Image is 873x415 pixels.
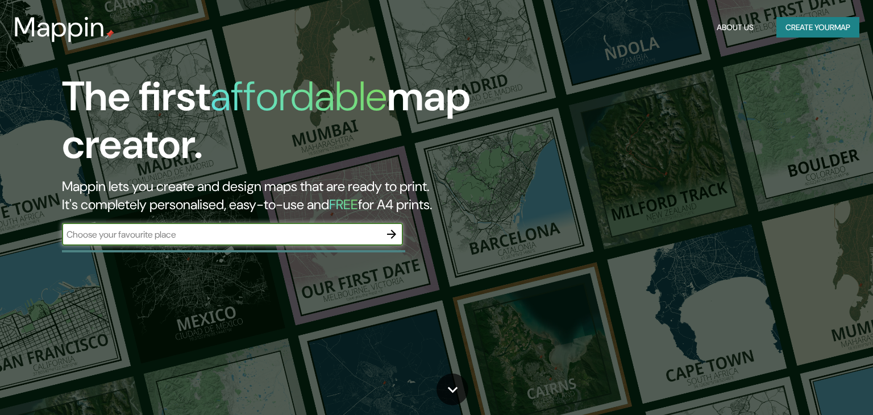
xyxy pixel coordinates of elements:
[210,70,387,123] h1: affordable
[329,196,358,213] h5: FREE
[62,177,498,214] h2: Mappin lets you create and design maps that are ready to print. It's completely personalised, eas...
[14,11,105,43] h3: Mappin
[62,73,498,177] h1: The first map creator.
[105,30,114,39] img: mappin-pin
[712,17,758,38] button: About Us
[62,228,380,241] input: Choose your favourite place
[776,17,859,38] button: Create yourmap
